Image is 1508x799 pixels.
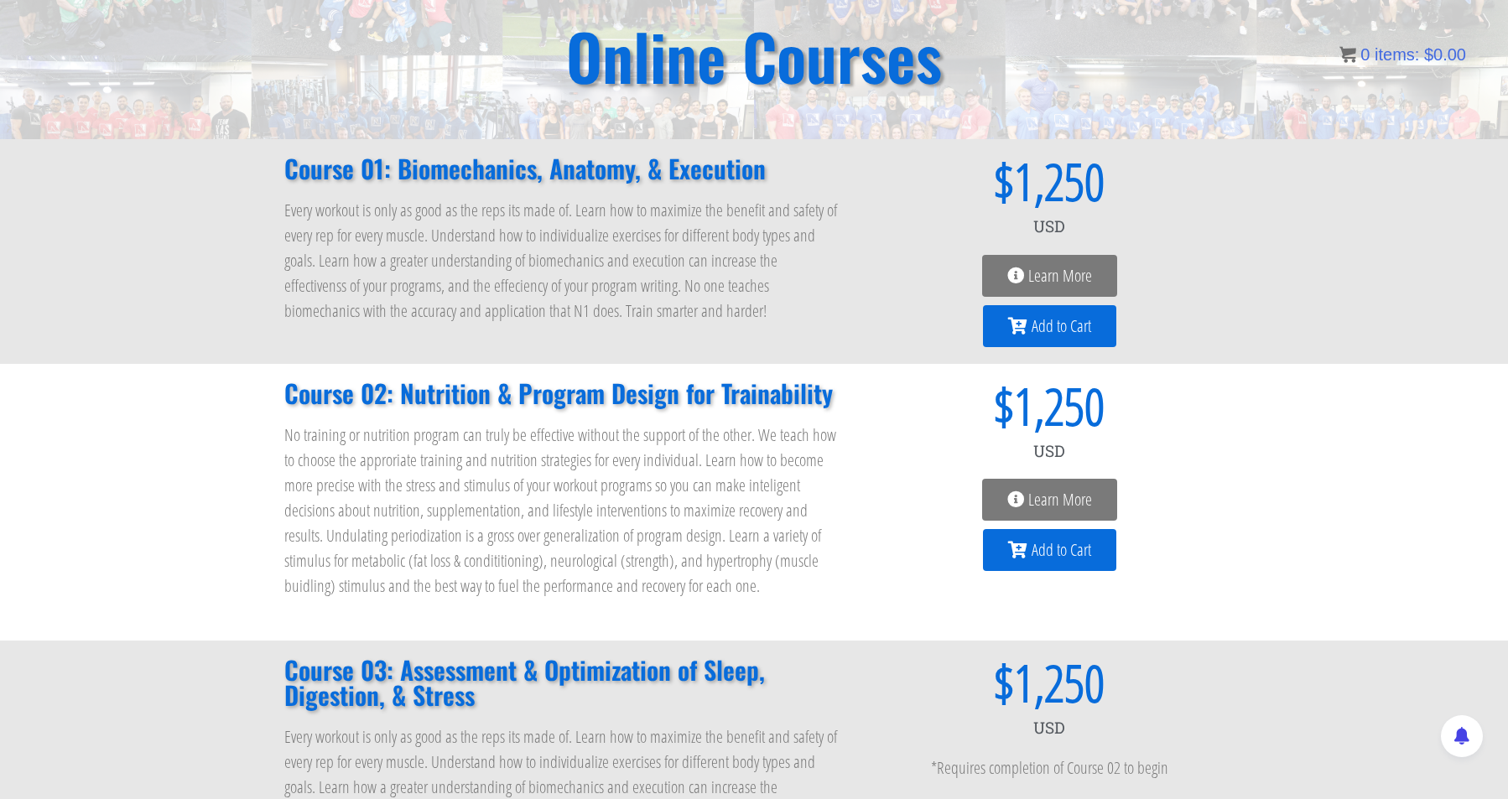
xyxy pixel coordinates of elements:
[284,657,841,708] h2: Course 03: Assessment & Optimization of Sleep, Digestion, & Stress
[1028,491,1092,508] span: Learn More
[1014,657,1105,708] span: 1,250
[1032,318,1091,335] span: Add to Cart
[284,198,841,324] p: Every workout is only as good as the reps its made of. Learn how to maximize the benefit and safe...
[983,305,1116,347] a: Add to Cart
[875,206,1224,246] div: USD
[875,657,1014,708] span: $
[1424,45,1466,64] bdi: 0.00
[982,479,1117,521] a: Learn More
[982,255,1117,297] a: Learn More
[1032,542,1091,558] span: Add to Cart
[284,381,841,406] h2: Course 02: Nutrition & Program Design for Trainability
[875,431,1224,471] div: USD
[284,156,841,181] h2: Course 01: Biomechanics, Anatomy, & Execution
[284,423,841,599] p: No training or nutrition program can truly be effective without the support of the other. We teac...
[1014,381,1105,431] span: 1,250
[1339,46,1356,63] img: icon11.png
[875,381,1014,431] span: $
[1339,45,1466,64] a: 0 items: $0.00
[1424,45,1433,64] span: $
[875,708,1224,748] div: USD
[1014,156,1105,206] span: 1,250
[875,755,1224,781] p: *Requires completion of Course 02 to begin
[983,529,1116,571] a: Add to Cart
[875,156,1014,206] span: $
[1375,45,1419,64] span: items:
[1028,267,1092,284] span: Learn More
[1360,45,1370,64] span: 0
[566,24,942,87] h2: Online Courses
